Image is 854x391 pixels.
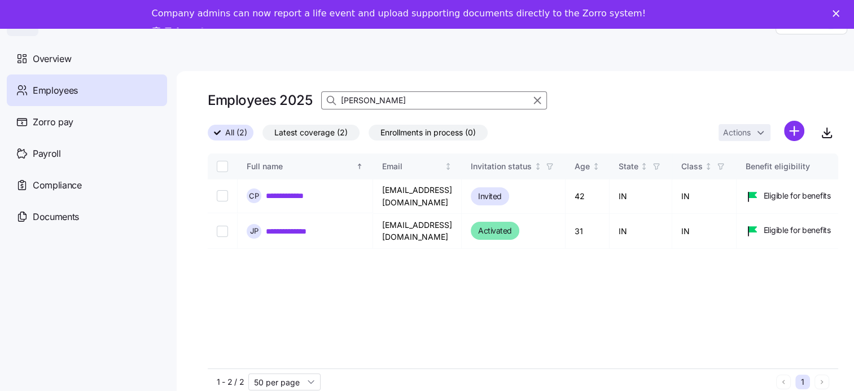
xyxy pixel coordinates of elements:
[33,52,71,66] span: Overview
[719,124,770,141] button: Actions
[672,214,737,249] td: IN
[7,138,167,169] a: Payroll
[247,161,354,173] div: Full name
[566,153,610,179] th: AgeNot sorted
[814,375,829,389] button: Next page
[566,179,610,213] td: 42
[7,106,167,138] a: Zorro pay
[764,225,831,236] span: Eligible for benefits
[795,375,810,389] button: 1
[7,201,167,232] a: Documents
[217,225,228,236] input: Select record 2
[250,227,259,235] span: J P
[672,153,737,179] th: ClassNot sorted
[7,169,167,201] a: Compliance
[208,91,312,109] h1: Employees 2025
[723,129,751,137] span: Actions
[217,161,228,172] input: Select all records
[681,161,703,173] div: Class
[534,162,542,170] div: Not sorted
[444,162,452,170] div: Not sorted
[575,161,590,173] div: Age
[610,179,672,213] td: IN
[764,190,831,201] span: Eligible for benefits
[33,178,82,192] span: Compliance
[33,115,73,129] span: Zorro pay
[462,153,566,179] th: Invitation statusNot sorted
[382,161,443,173] div: Email
[249,193,259,200] span: C P
[152,26,222,38] a: Take a tour
[217,191,228,202] input: Select record 1
[7,43,167,74] a: Overview
[566,214,610,249] td: 31
[610,214,672,249] td: IN
[640,162,648,170] div: Not sorted
[7,74,167,106] a: Employees
[238,153,373,179] th: Full nameSorted ascending
[274,125,348,140] span: Latest coverage (2)
[33,84,78,98] span: Employees
[380,125,476,140] span: Enrollments in process (0)
[478,224,512,238] span: Activated
[356,162,364,170] div: Sorted ascending
[478,190,502,203] span: Invited
[225,125,247,140] span: All (2)
[672,179,737,213] td: IN
[152,8,646,19] div: Company admins can now report a life event and upload supporting documents directly to the Zorro ...
[784,121,804,141] svg: add icon
[471,161,532,173] div: Invitation status
[833,10,844,17] div: Close
[619,161,638,173] div: State
[321,91,547,109] input: Search Employees
[373,179,462,213] td: [EMAIL_ADDRESS][DOMAIN_NAME]
[217,376,244,388] span: 1 - 2 / 2
[704,162,712,170] div: Not sorted
[373,153,462,179] th: EmailNot sorted
[592,162,600,170] div: Not sorted
[610,153,672,179] th: StateNot sorted
[33,210,79,224] span: Documents
[373,214,462,249] td: [EMAIL_ADDRESS][DOMAIN_NAME]
[33,147,61,161] span: Payroll
[776,375,791,389] button: Previous page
